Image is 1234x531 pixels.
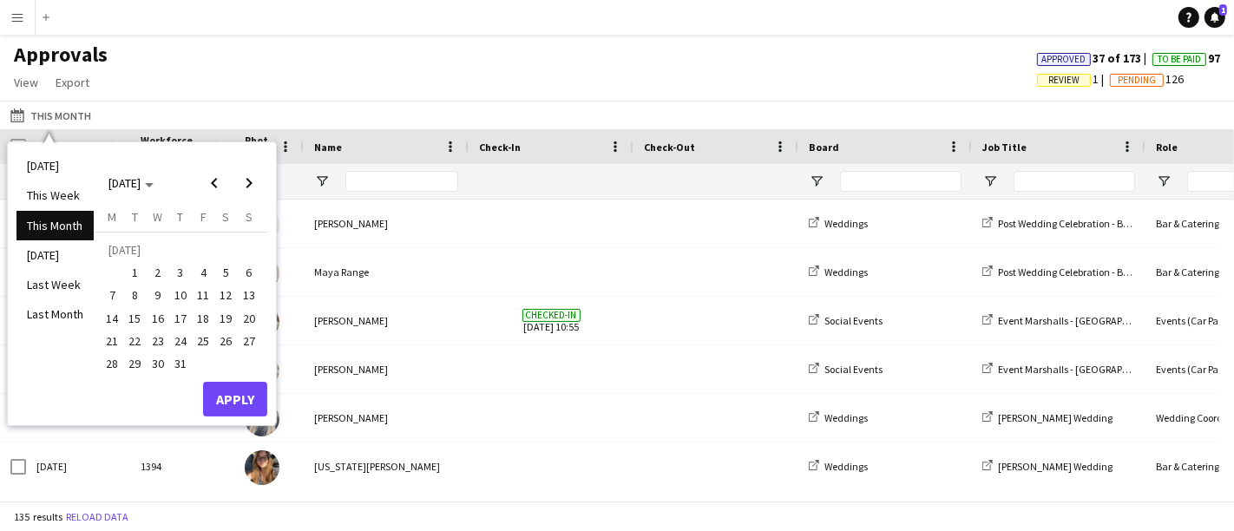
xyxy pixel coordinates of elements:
[824,363,883,376] span: Social Events
[101,306,123,329] button: 14-07-2025
[148,331,168,351] span: 23
[824,265,868,279] span: Weddings
[56,75,89,90] span: Export
[239,308,259,329] span: 20
[193,262,213,283] span: 4
[998,217,1155,230] span: Post Wedding Celebration - Bar Staff
[479,141,521,154] span: Check-In
[245,450,279,485] img: Georgia Atkin
[522,309,581,322] span: Checked-in
[245,134,272,160] span: Photo
[102,167,161,199] button: Choose month and year
[130,442,234,490] div: 1394
[169,261,192,284] button: 03-07-2025
[193,308,213,329] span: 18
[197,166,232,200] button: Previous month
[239,285,259,306] span: 13
[982,460,1113,473] a: [PERSON_NAME] Wedding
[982,314,1216,327] a: Event Marshalls - [GEOGRAPHIC_DATA] Plane Pull
[170,353,191,374] span: 31
[982,265,1155,279] a: Post Wedding Celebration - Bar Staff
[304,442,469,490] div: [US_STATE][PERSON_NAME]
[192,261,214,284] button: 04-07-2025
[840,171,962,192] input: Board Filter Input
[108,209,116,225] span: M
[1037,71,1110,87] span: 1
[147,261,169,284] button: 02-07-2025
[123,352,146,375] button: 29-07-2025
[101,239,260,261] td: [DATE]
[238,306,260,329] button: 20-07-2025
[304,394,469,442] div: [PERSON_NAME]
[169,330,192,352] button: 24-07-2025
[62,508,132,527] button: Reload data
[7,71,45,94] a: View
[16,240,94,270] li: [DATE]
[982,174,998,189] button: Open Filter Menu
[123,284,146,306] button: 08-07-2025
[141,134,203,160] span: Workforce ID
[132,209,138,225] span: T
[1042,54,1086,65] span: Approved
[16,270,94,299] li: Last Week
[304,345,469,393] div: [PERSON_NAME]
[7,105,95,126] button: This Month
[108,175,141,191] span: [DATE]
[809,314,883,327] a: Social Events
[809,141,839,154] span: Board
[214,261,237,284] button: 05-07-2025
[345,171,458,192] input: Name Filter Input
[982,141,1027,154] span: Job Title
[232,166,266,200] button: Next month
[192,284,214,306] button: 11-07-2025
[809,174,824,189] button: Open Filter Menu
[479,297,623,344] span: [DATE] 10:55
[26,442,130,490] div: [DATE]
[824,460,868,473] span: Weddings
[125,331,146,351] span: 22
[998,363,1216,376] span: Event Marshalls - [GEOGRAPHIC_DATA] Plane Pull
[214,284,237,306] button: 12-07-2025
[36,141,61,154] span: Date
[169,352,192,375] button: 31-07-2025
[982,217,1155,230] a: Post Wedding Celebration - Bar Staff
[200,209,207,225] span: F
[1014,171,1135,192] input: Job Title Filter Input
[123,330,146,352] button: 22-07-2025
[238,261,260,284] button: 06-07-2025
[102,308,122,329] span: 14
[123,261,146,284] button: 01-07-2025
[304,297,469,344] div: [PERSON_NAME]
[16,180,94,210] li: This Week
[809,363,883,376] a: Social Events
[982,411,1113,424] a: [PERSON_NAME] Wedding
[193,331,213,351] span: 25
[216,308,237,329] span: 19
[824,314,883,327] span: Social Events
[1156,141,1178,154] span: Role
[101,352,123,375] button: 28-07-2025
[125,353,146,374] span: 29
[216,262,237,283] span: 5
[170,262,191,283] span: 3
[170,285,191,306] span: 10
[824,217,868,230] span: Weddings
[192,330,214,352] button: 25-07-2025
[1118,75,1156,86] span: Pending
[169,306,192,329] button: 17-07-2025
[644,141,695,154] span: Check-Out
[1048,75,1080,86] span: Review
[216,285,237,306] span: 12
[1156,174,1172,189] button: Open Filter Menu
[102,285,122,306] span: 7
[809,217,868,230] a: Weddings
[170,308,191,329] span: 17
[147,352,169,375] button: 30-07-2025
[148,353,168,374] span: 30
[49,71,96,94] a: Export
[809,265,868,279] a: Weddings
[16,151,94,180] li: [DATE]
[314,141,342,154] span: Name
[148,308,168,329] span: 16
[998,411,1113,424] span: [PERSON_NAME] Wedding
